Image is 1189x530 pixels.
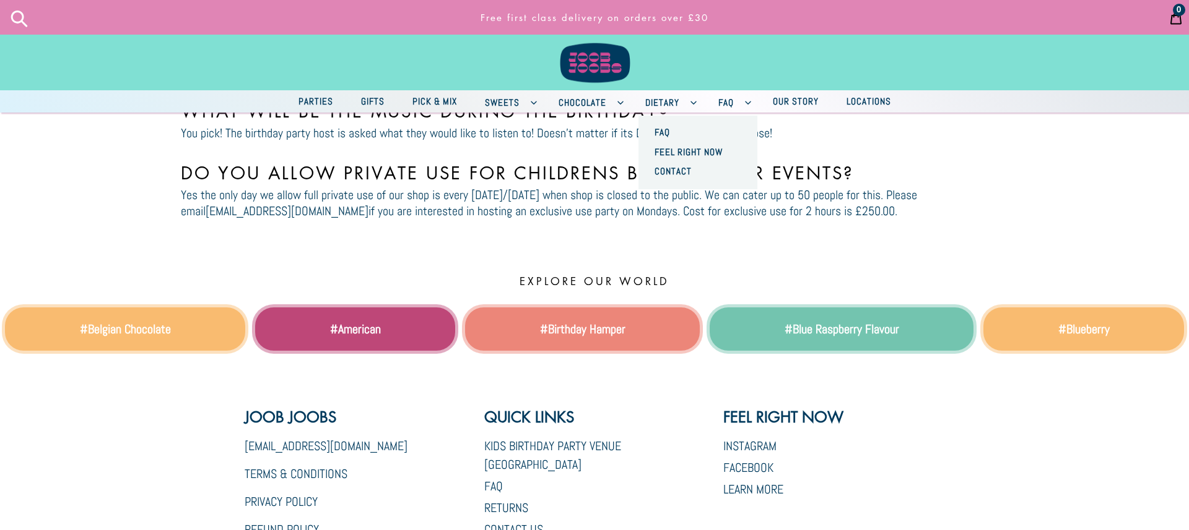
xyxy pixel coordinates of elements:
span: Contact [648,163,698,179]
a: [EMAIL_ADDRESS][DOMAIN_NAME] [245,438,407,454]
a: Contact [639,162,738,182]
p: Quick links [484,408,705,427]
a: Free first class delivery on orders over £30 [347,6,842,30]
a: Kids Birthday Party Venue [GEOGRAPHIC_DATA] [484,438,621,472]
a: #Belgian Chocolate [80,321,171,337]
a: Feel Right Now [639,143,738,163]
button: Dietary [633,90,703,113]
span: Dietary [639,95,686,110]
a: #American [330,321,381,337]
span: Our Story [767,93,825,109]
p: Free first class delivery on orders over £30 [352,6,837,30]
p: Yes the only day we allow full private use of our shop is every [DATE]/[DATE] when shop is closed... [181,187,1008,219]
a: Gifts [349,93,397,111]
span: Chocolate [552,95,612,110]
a: Facebook [723,459,773,476]
span: Gifts [355,93,391,109]
button: Sweets [473,90,543,113]
span: Pick & Mix [406,93,463,109]
a: FAQ [639,123,738,143]
p: Feel Right Now [723,408,843,427]
a: FAQ [484,478,503,494]
span: FAQ [712,95,740,110]
button: FAQ [706,90,757,113]
a: Parties [286,93,346,111]
a: #Blueberry [1058,321,1110,337]
a: Locations [834,93,904,111]
span: Feel Right Now [648,144,729,160]
a: Learn More [723,481,783,497]
p: You pick! The birthday party host is asked what they would like to listen to! Doesn't matter if i... [181,125,1008,141]
h3: Do you allow private use for childrens birthdays/PR events? [181,161,1008,184]
span: Parties [292,93,339,109]
a: Our Story [760,93,831,111]
a: #Blue Raspberry Flavour [785,321,899,337]
img: Joob Joobs [551,6,638,85]
a: Pick & Mix [400,93,469,111]
span: 0 [1177,6,1182,14]
button: Chocolate [546,90,630,113]
p: Joob Joobs [245,408,407,427]
span: Locations [840,93,897,109]
a: #Birthday Hamper [540,321,625,337]
span: Sweets [479,95,526,110]
a: Instagram [723,438,777,454]
a: Terms & Conditions [245,466,347,482]
span: FAQ [648,124,676,140]
a: Privacy Policy [245,494,318,510]
a: Returns [484,500,528,516]
a: 0 [1163,2,1189,33]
